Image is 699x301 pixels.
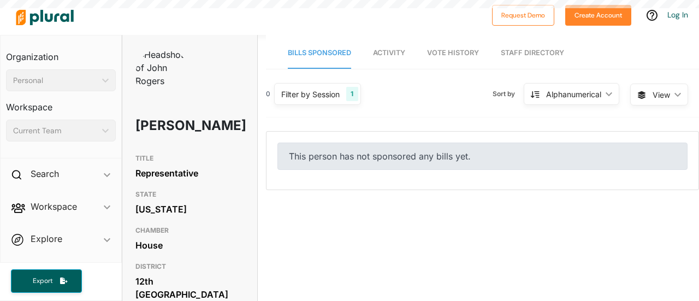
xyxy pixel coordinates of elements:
h3: CHAMBER [135,224,244,237]
span: Vote History [427,49,479,57]
a: Staff Directory [501,38,564,69]
div: Alphanumerical [546,88,601,100]
h3: DISTRICT [135,260,244,273]
a: Request Demo [492,9,554,20]
a: Log In [667,10,688,20]
span: Export [25,276,60,286]
div: [US_STATE] [135,201,244,217]
a: Vote History [427,38,479,69]
a: Create Account [565,9,631,20]
button: Request Demo [492,5,554,26]
h3: Organization [6,41,116,65]
a: Activity [373,38,405,69]
h3: TITLE [135,152,244,165]
div: Representative [135,165,244,181]
div: Current Team [13,125,98,137]
button: Export [11,269,82,293]
div: House [135,237,244,253]
h3: STATE [135,188,244,201]
h3: Workspace [6,91,116,115]
button: Create Account [565,5,631,26]
h1: [PERSON_NAME] [135,109,201,142]
div: Filter by Session [281,88,340,100]
span: View [653,89,670,101]
span: Sort by [493,89,524,99]
span: Activity [373,49,405,57]
div: 1 [346,87,358,101]
img: Headshot of John Rogers [135,48,190,87]
div: Personal [13,75,98,86]
span: Bills Sponsored [288,49,351,57]
div: 0 [266,89,270,99]
a: Bills Sponsored [288,38,351,69]
div: This person has not sponsored any bills yet. [277,143,688,170]
h2: Search [31,168,59,180]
